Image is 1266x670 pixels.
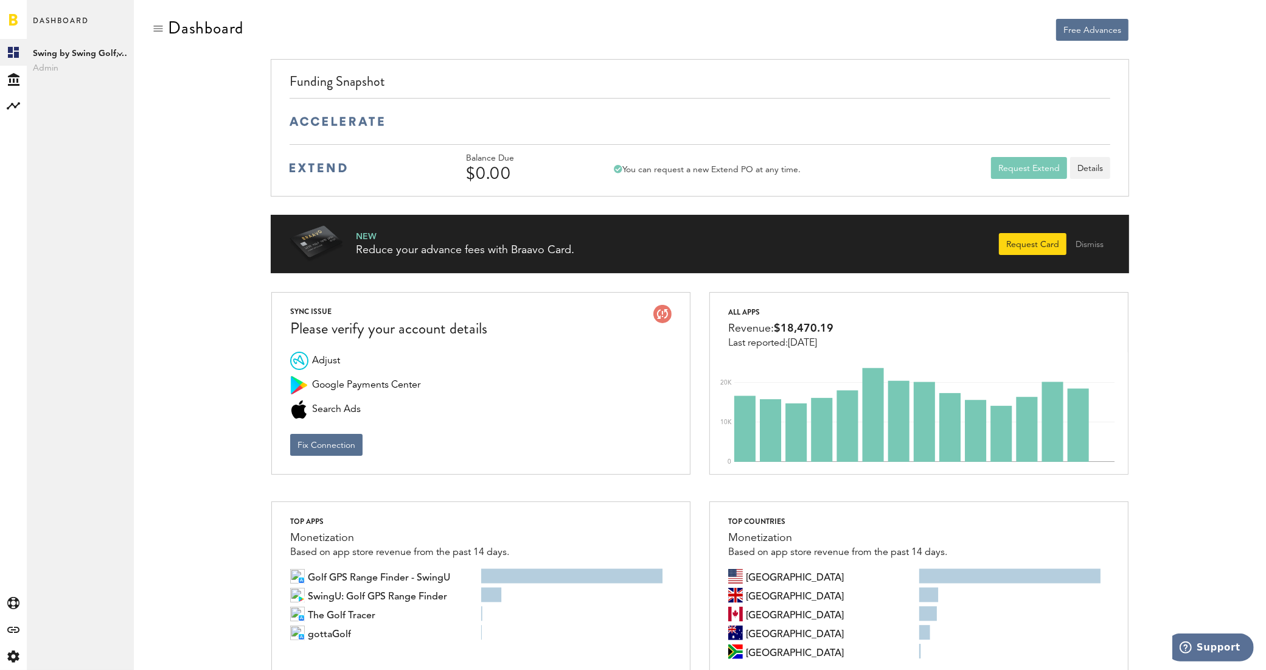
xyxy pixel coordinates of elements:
[466,164,582,183] div: $0.00
[991,157,1067,179] button: Request Extend
[999,233,1066,255] button: Request Card
[290,352,308,370] div: Adjust
[290,72,1110,98] div: Funding Snapshot
[728,305,833,319] div: All apps
[290,514,509,529] div: Top apps
[728,529,947,547] div: Monetization
[290,434,363,456] button: Fix Connection
[290,117,384,126] img: accelerate-medium-blue-logo.svg
[290,588,305,602] img: jz1nuRe008o512vid84qAQAajgGiakXKKhDBpjowFv1j2zAFkJzNnuHdMTFvoNlTsHY
[308,626,351,640] span: gottaGolf
[298,596,305,602] img: 17.png
[298,633,305,640] img: 21.png
[312,376,420,394] span: Google Payments Center
[356,243,574,258] div: Reduce your advance fees with Braavo Card.
[1172,633,1254,664] iframe: Opens a widget where you can find more information
[746,607,844,621] span: Canada
[308,569,450,584] span: Golf GPS Range Finder - SwingU
[728,319,833,338] div: Revenue:
[312,400,361,419] span: Search Ads
[728,338,833,349] div: Last reported:
[290,626,305,640] img: 100x100bb_V3zBXEq.jpg
[746,644,844,659] span: South Africa
[33,13,89,39] span: Dashboard
[728,588,743,602] img: gb.svg
[728,644,743,659] img: za.svg
[1070,157,1110,179] a: Details
[290,400,308,419] div: Search Ads
[746,626,844,640] span: Australia
[290,569,305,584] img: 100x100bb_DOuLSMg.jpg
[466,153,582,164] div: Balance Due
[308,607,375,621] span: The Golf Tracer
[774,323,833,334] span: $18,470.19
[290,607,305,621] img: 100x100bb_jjEcVcp.jpg
[298,577,305,584] img: 21.png
[746,588,844,602] span: United Kingdom
[290,318,487,340] div: Please verify your account details
[33,46,128,61] span: Swing by Swing Golf, Inc.
[33,61,128,75] span: Admin
[746,569,844,584] span: United States
[289,226,344,262] img: Braavo Card
[720,380,732,386] text: 20K
[728,514,947,529] div: Top countries
[308,588,447,602] span: SwingU: Golf GPS Range Finder
[728,459,731,465] text: 0
[168,18,243,38] div: Dashboard
[614,164,801,175] div: You can request a new Extend PO at any time.
[728,547,947,558] div: Based on app store revenue from the past 14 days.
[290,305,487,318] div: SYNC ISSUE
[653,305,672,323] img: account-issue.svg
[298,615,305,621] img: 21.png
[312,352,340,370] span: Adjust
[728,569,743,584] img: us.svg
[356,231,574,243] div: NEW
[290,376,308,394] div: Google Payments Center
[728,626,743,640] img: au.svg
[1068,233,1111,255] button: Dismiss
[290,163,347,173] img: extend-medium-blue-logo.svg
[1056,19,1129,41] button: Free Advances
[290,529,509,547] div: Monetization
[720,419,732,425] text: 10K
[290,547,509,558] div: Based on app store revenue from the past 14 days.
[788,338,817,348] span: [DATE]
[728,607,743,621] img: ca.svg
